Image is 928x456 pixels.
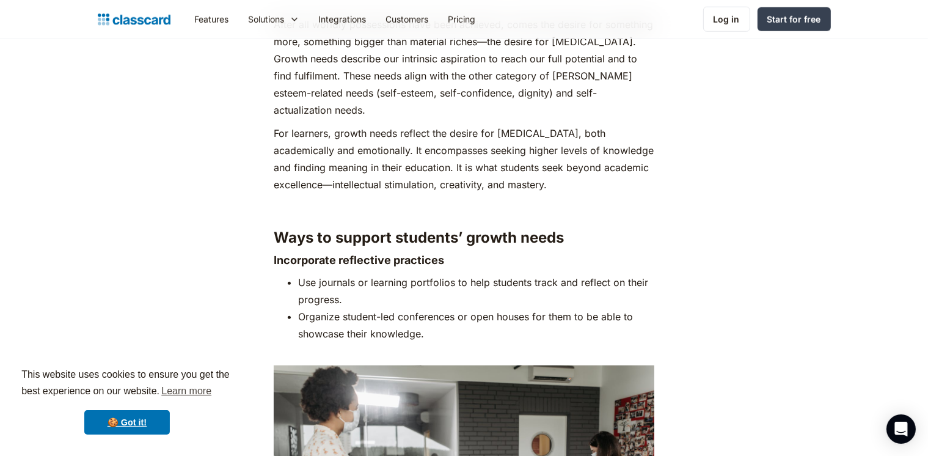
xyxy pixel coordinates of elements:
[274,229,564,246] strong: Ways to support students’ growth needs
[274,125,654,193] p: For learners, growth needs reflect the desire for [MEDICAL_DATA], both academically and emotional...
[767,13,821,26] div: Start for free
[274,199,654,216] p: ‍
[309,6,376,33] a: Integrations
[703,7,750,32] a: Log in
[10,356,244,446] div: cookieconsent
[98,11,170,28] a: home
[185,6,239,33] a: Features
[886,414,916,444] div: Open Intercom Messenger
[439,6,486,33] a: Pricing
[274,16,654,119] p: After all worldly possessions have been achieved, comes the desire for something more, something ...
[758,7,831,31] a: Start for free
[84,410,170,435] a: dismiss cookie message
[714,13,740,26] div: Log in
[274,254,444,267] strong: Incorporate reflective practices
[298,308,654,359] li: Organize student-led conferences or open houses for them to be able to showcase their knowledge.
[249,13,285,26] div: Solutions
[239,6,309,33] div: Solutions
[298,274,654,308] li: Use journals or learning portfolios to help students track and reflect on their progress.
[159,382,213,400] a: learn more about cookies
[21,367,233,400] span: This website uses cookies to ensure you get the best experience on our website.
[376,6,439,33] a: Customers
